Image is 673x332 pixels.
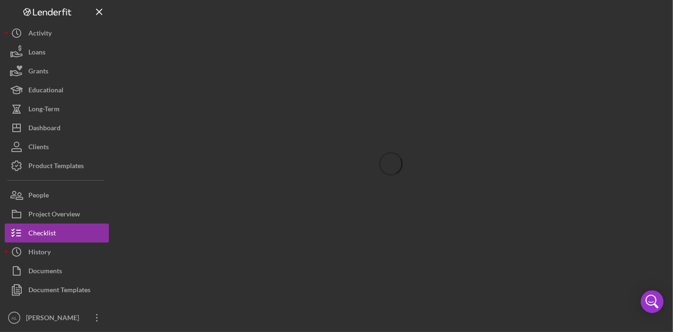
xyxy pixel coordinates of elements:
[28,205,80,226] div: Project Overview
[28,156,84,178] div: Product Templates
[5,99,109,118] button: Long-Term
[24,308,85,330] div: [PERSON_NAME]
[28,224,56,245] div: Checklist
[5,261,109,280] button: Documents
[5,186,109,205] button: People
[641,290,664,313] div: Open Intercom Messenger
[5,156,109,175] button: Product Templates
[11,315,17,321] text: AL
[5,242,109,261] button: History
[5,118,109,137] button: Dashboard
[5,205,109,224] button: Project Overview
[5,280,109,299] button: Document Templates
[28,242,51,264] div: History
[5,308,109,327] button: AL[PERSON_NAME]
[5,43,109,62] button: Loans
[5,81,109,99] button: Educational
[28,81,63,102] div: Educational
[28,43,45,64] div: Loans
[28,261,62,283] div: Documents
[28,280,90,302] div: Document Templates
[28,24,52,45] div: Activity
[5,24,109,43] button: Activity
[28,186,49,207] div: People
[5,224,109,242] button: Checklist
[28,118,61,140] div: Dashboard
[5,137,109,156] button: Clients
[5,62,109,81] button: Grants
[28,137,49,159] div: Clients
[28,99,60,121] div: Long-Term
[28,62,48,83] div: Grants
